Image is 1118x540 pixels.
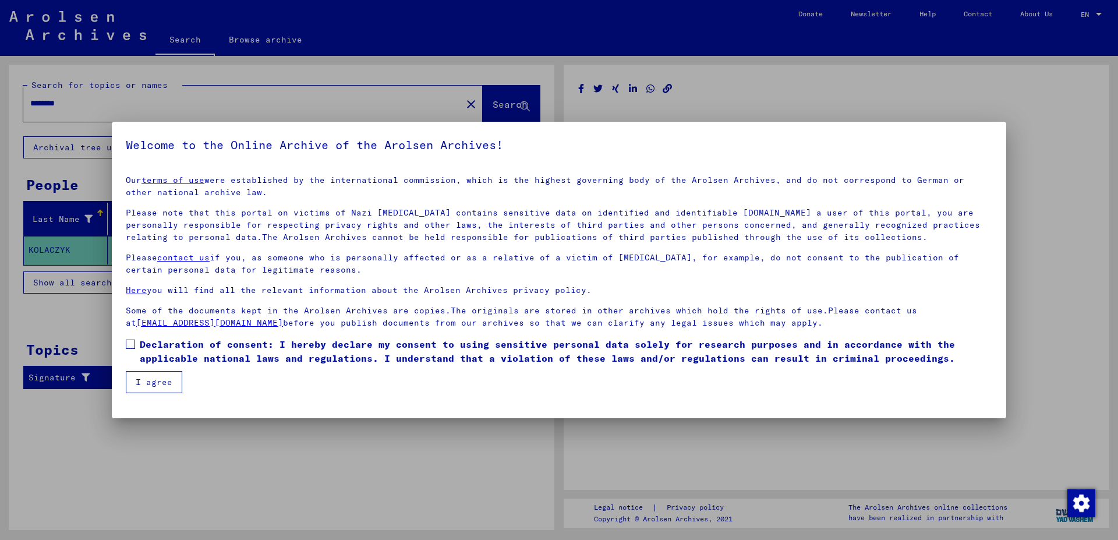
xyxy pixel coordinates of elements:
[1067,489,1095,517] div: Change consent
[157,252,210,263] a: contact us
[126,284,992,297] p: you will find all the relevant information about the Arolsen Archives privacy policy.
[1067,489,1095,517] img: Change consent
[126,174,992,199] p: Our were established by the international commission, which is the highest governing body of the ...
[126,305,992,329] p: Some of the documents kept in the Arolsen Archives are copies.The originals are stored in other a...
[141,175,204,185] a: terms of use
[126,371,182,393] button: I agree
[126,285,147,295] a: Here
[126,207,992,243] p: Please note that this portal on victims of Nazi [MEDICAL_DATA] contains sensitive data on identif...
[136,317,283,328] a: [EMAIL_ADDRESS][DOMAIN_NAME]
[126,136,992,154] h5: Welcome to the Online Archive of the Arolsen Archives!
[126,252,992,276] p: Please if you, as someone who is personally affected or as a relative of a victim of [MEDICAL_DAT...
[140,337,992,365] span: Declaration of consent: I hereby declare my consent to using sensitive personal data solely for r...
